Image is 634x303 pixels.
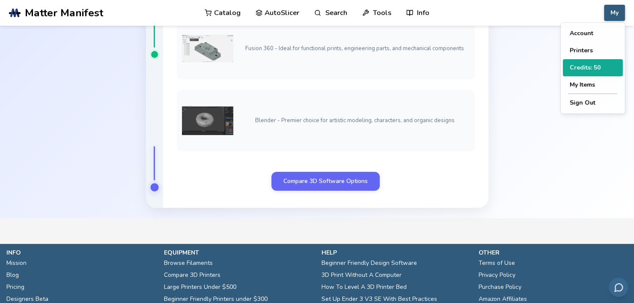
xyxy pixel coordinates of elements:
a: Pricing [6,281,24,293]
a: Blog [6,269,19,281]
span: Matter Manifest [25,7,103,19]
a: How To Level A 3D Printer Bed [321,281,407,293]
a: Purchase Policy [479,281,521,293]
p: help [321,248,470,257]
a: Compare 3D Software Options [271,172,380,191]
a: Mission [6,257,27,269]
button: Sign Out [563,94,623,111]
a: Large Printers Under $500 [164,281,236,293]
button: My [604,5,625,21]
p: other [479,248,628,257]
button: My Items [563,76,623,93]
p: info [6,248,155,257]
a: Browse Filaments [164,257,213,269]
div: Fusion 360 - Ideal for functional prints, engineering parts, and mechanical components [240,45,470,53]
button: Account [563,25,623,42]
img: Blender [182,95,233,146]
button: Send feedback via email [609,278,628,297]
button: Printers [563,42,623,59]
a: Compare 3D Printers [164,269,220,281]
div: Blender - Premier choice for artistic modeling, characters, and organic designs [240,117,470,125]
a: 3D Print Without A Computer [321,269,402,281]
img: Fusion 360 [182,23,233,74]
a: Beginner Friendly Design Software [321,257,417,269]
div: My [561,23,625,114]
button: Credits: 50 [563,59,623,76]
a: Privacy Policy [479,269,515,281]
p: equipment [164,248,313,257]
a: Terms of Use [479,257,515,269]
